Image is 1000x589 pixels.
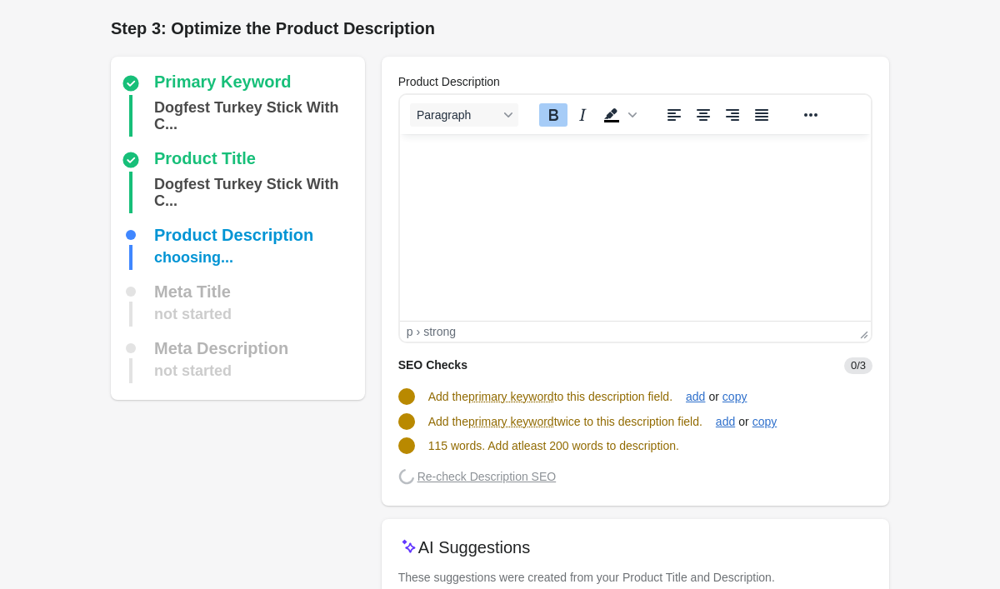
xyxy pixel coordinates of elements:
button: Blocks [410,103,518,127]
span: Add the twice to this description field. [428,415,702,428]
span: These suggestions were created from your Product Title and Description. [398,571,775,584]
span: primary keyword [468,388,554,405]
button: add [709,407,742,437]
label: Product Description [398,73,500,90]
div: › [416,325,420,338]
div: strong [423,325,456,338]
div: not started [154,358,232,383]
button: Italic [568,103,597,127]
span: or [735,413,752,430]
span: Add the to this description field. [428,390,672,403]
button: Reveal or hide additional toolbar items [797,103,825,127]
div: choosing... [154,245,233,270]
button: copy [746,407,784,437]
iframe: Rich Text Area [400,134,871,321]
div: Primary Keyword [154,73,292,93]
span: Paragraph [417,108,498,122]
span: primary keyword [468,413,554,430]
div: copy [722,390,747,403]
div: p [407,325,413,338]
button: Bold [539,103,567,127]
h1: Step 3: Optimize the Product Description [111,17,889,40]
div: not started [154,302,232,327]
button: Justify [747,103,776,127]
button: copy [716,382,754,412]
button: Align right [718,103,747,127]
div: Dogfest Turkey Stick With Colostrum, Treats For Puppies, 45g [154,172,358,213]
span: or [705,388,722,405]
div: Product Title [154,150,256,170]
div: Meta Title [154,283,231,300]
div: copy [752,415,777,428]
div: Background color [597,103,639,127]
div: Dogfest Turkey Stick With Colostrum [154,95,358,137]
span: 0/3 [844,357,872,374]
button: Align center [689,103,717,127]
div: Meta Description [154,340,288,357]
button: add [679,382,712,412]
div: Product Description [154,227,313,243]
div: Press the Up and Down arrow keys to resize the editor. [853,322,871,342]
span: SEO Checks [398,358,467,372]
div: add [716,415,735,428]
p: AI Suggestions [418,536,531,559]
button: Align left [660,103,688,127]
div: add [686,390,705,403]
span: 115 words. Add atleast 200 words to description. [428,439,679,452]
